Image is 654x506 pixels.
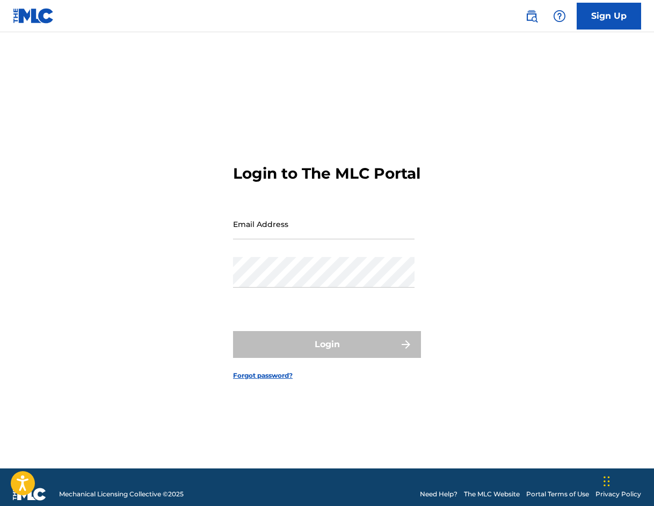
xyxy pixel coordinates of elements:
iframe: Chat Widget [600,454,654,506]
img: logo [13,488,46,501]
div: Help [549,5,570,27]
a: Need Help? [420,489,457,499]
a: The MLC Website [464,489,520,499]
a: Forgot password? [233,371,293,380]
a: Sign Up [577,3,641,30]
img: search [525,10,538,23]
span: Mechanical Licensing Collective © 2025 [59,489,184,499]
a: Public Search [521,5,542,27]
a: Privacy Policy [595,489,641,499]
img: help [553,10,566,23]
h3: Login to The MLC Portal [233,164,420,183]
a: Portal Terms of Use [526,489,589,499]
div: Drag [604,465,610,497]
img: MLC Logo [13,8,54,24]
